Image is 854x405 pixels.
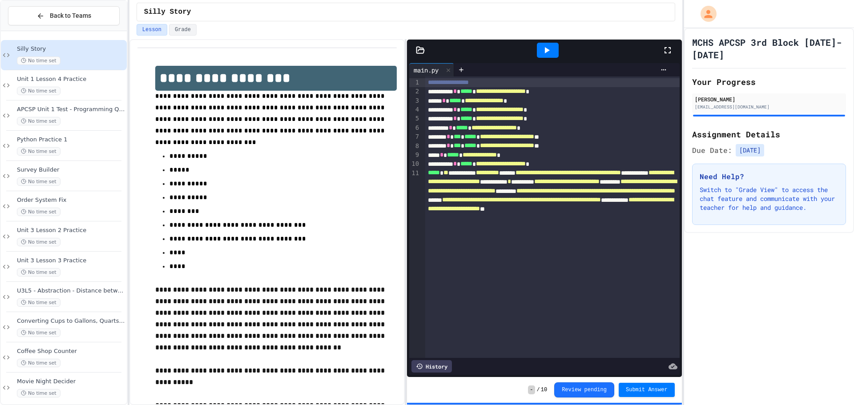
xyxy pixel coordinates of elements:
[541,386,547,393] span: 10
[17,147,60,156] span: No time set
[537,386,540,393] span: /
[17,87,60,95] span: No time set
[17,177,60,186] span: No time set
[17,117,60,125] span: No time set
[409,105,420,114] div: 4
[409,142,420,151] div: 8
[17,166,125,174] span: Survey Builder
[409,169,420,233] div: 11
[692,76,846,88] h2: Your Progress
[17,45,125,53] span: Silly Story
[695,104,843,110] div: [EMAIL_ADDRESS][DOMAIN_NAME]
[17,196,125,204] span: Order System Fix
[17,56,60,65] span: No time set
[409,87,420,96] div: 2
[17,378,125,385] span: Movie Night Decider
[409,63,454,76] div: main.py
[17,238,60,246] span: No time set
[409,160,420,168] div: 10
[17,359,60,367] span: No time set
[50,11,91,20] span: Back to Teams
[528,385,535,394] span: -
[8,6,120,25] button: Back to Teams
[17,298,60,307] span: No time set
[17,136,125,144] span: Python Practice 1
[695,95,843,103] div: [PERSON_NAME]
[409,96,420,105] div: 3
[411,360,452,373] div: History
[409,78,420,87] div: 1
[700,185,838,212] p: Switch to "Grade View" to access the chat feature and communicate with your teacher for help and ...
[17,329,60,337] span: No time set
[626,386,668,393] span: Submit Answer
[17,268,60,277] span: No time set
[144,7,191,17] span: Silly Story
[692,36,846,61] h1: MCHS APCSP 3rd Block [DATE]-[DATE]
[692,128,846,140] h2: Assignment Details
[692,145,732,156] span: Due Date:
[17,106,125,113] span: APCSP Unit 1 Test - Programming Question
[736,144,764,156] span: [DATE]
[409,124,420,132] div: 6
[17,208,60,216] span: No time set
[17,227,125,234] span: Unit 3 Lesson 2 Practice
[17,287,125,295] span: U3L5 - Abstraction - Distance between two points
[691,4,719,24] div: My Account
[409,65,443,75] div: main.py
[409,151,420,160] div: 9
[17,348,125,355] span: Coffee Shop Counter
[17,317,125,325] span: Converting Cups to Gallons, Quarts, Pints, and Cups
[17,257,125,265] span: Unit 3 Lesson 3 Practice
[17,76,125,83] span: Unit 1 Lesson 4 Practice
[169,24,197,36] button: Grade
[554,382,614,397] button: Review pending
[137,24,167,36] button: Lesson
[409,132,420,141] div: 7
[700,171,838,182] h3: Need Help?
[409,114,420,123] div: 5
[17,389,60,397] span: No time set
[619,383,675,397] button: Submit Answer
